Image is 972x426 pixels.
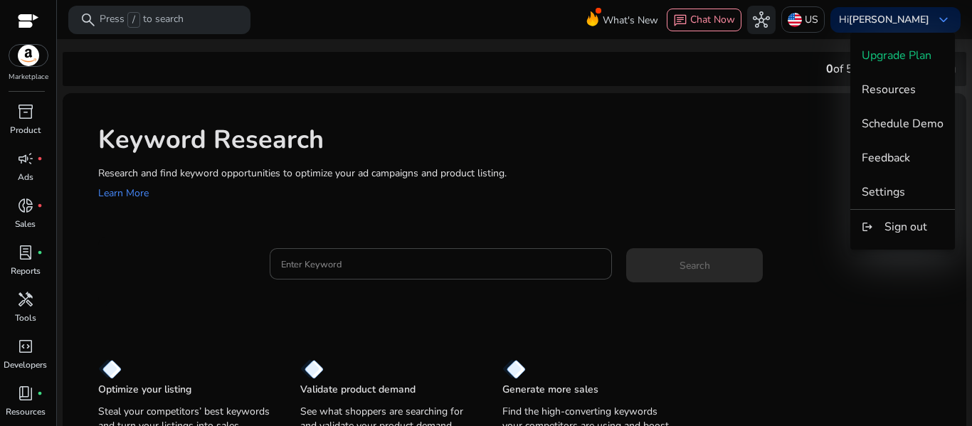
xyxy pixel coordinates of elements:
[884,219,927,235] span: Sign out
[862,48,931,63] span: Upgrade Plan
[862,150,910,166] span: Feedback
[862,82,916,97] span: Resources
[862,116,944,132] span: Schedule Demo
[862,184,905,200] span: Settings
[862,218,873,235] mat-icon: logout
